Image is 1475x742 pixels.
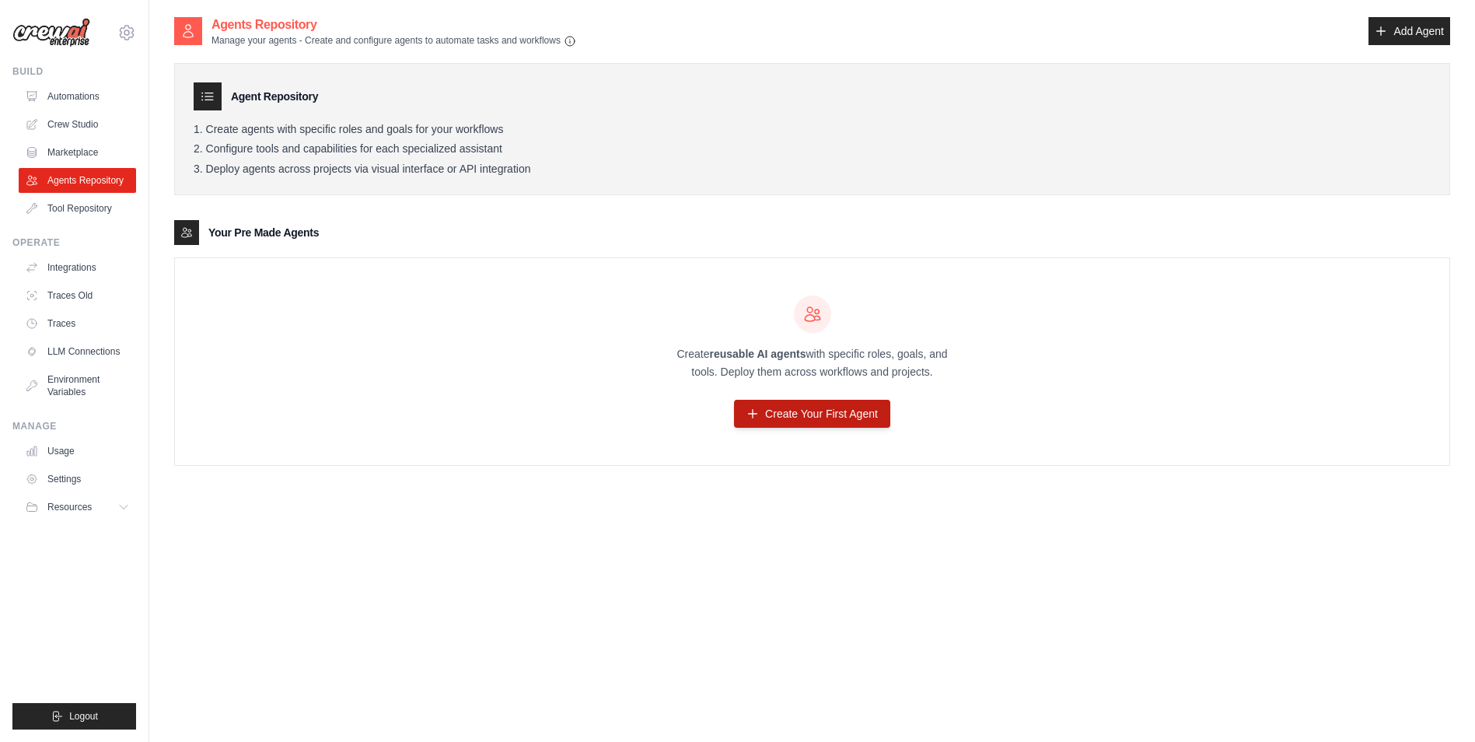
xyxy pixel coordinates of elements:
li: Deploy agents across projects via visual interface or API integration [194,163,1431,177]
a: Environment Variables [19,367,136,404]
a: Marketplace [19,140,136,165]
li: Configure tools and capabilities for each specialized assistant [194,142,1431,156]
a: Tool Repository [19,196,136,221]
p: Create with specific roles, goals, and tools. Deploy them across workflows and projects. [663,345,962,381]
a: Add Agent [1368,17,1450,45]
button: Logout [12,703,136,730]
a: Traces Old [19,283,136,308]
span: Resources [47,501,92,513]
a: LLM Connections [19,339,136,364]
div: Manage [12,420,136,432]
img: Logo [12,18,90,47]
a: Automations [19,84,136,109]
a: Agents Repository [19,168,136,193]
a: Crew Studio [19,112,136,137]
strong: reusable AI agents [709,348,806,360]
h3: Agent Repository [231,89,318,104]
button: Resources [19,495,136,520]
a: Create Your First Agent [734,400,890,428]
div: Build [12,65,136,78]
a: Usage [19,439,136,464]
a: Traces [19,311,136,336]
span: Logout [69,710,98,723]
div: Operate [12,236,136,249]
h3: Your Pre Made Agents [208,225,319,240]
h2: Agents Repository [211,16,576,34]
p: Manage your agents - Create and configure agents to automate tasks and workflows [211,34,576,47]
a: Settings [19,467,136,492]
li: Create agents with specific roles and goals for your workflows [194,123,1431,137]
a: Integrations [19,255,136,280]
